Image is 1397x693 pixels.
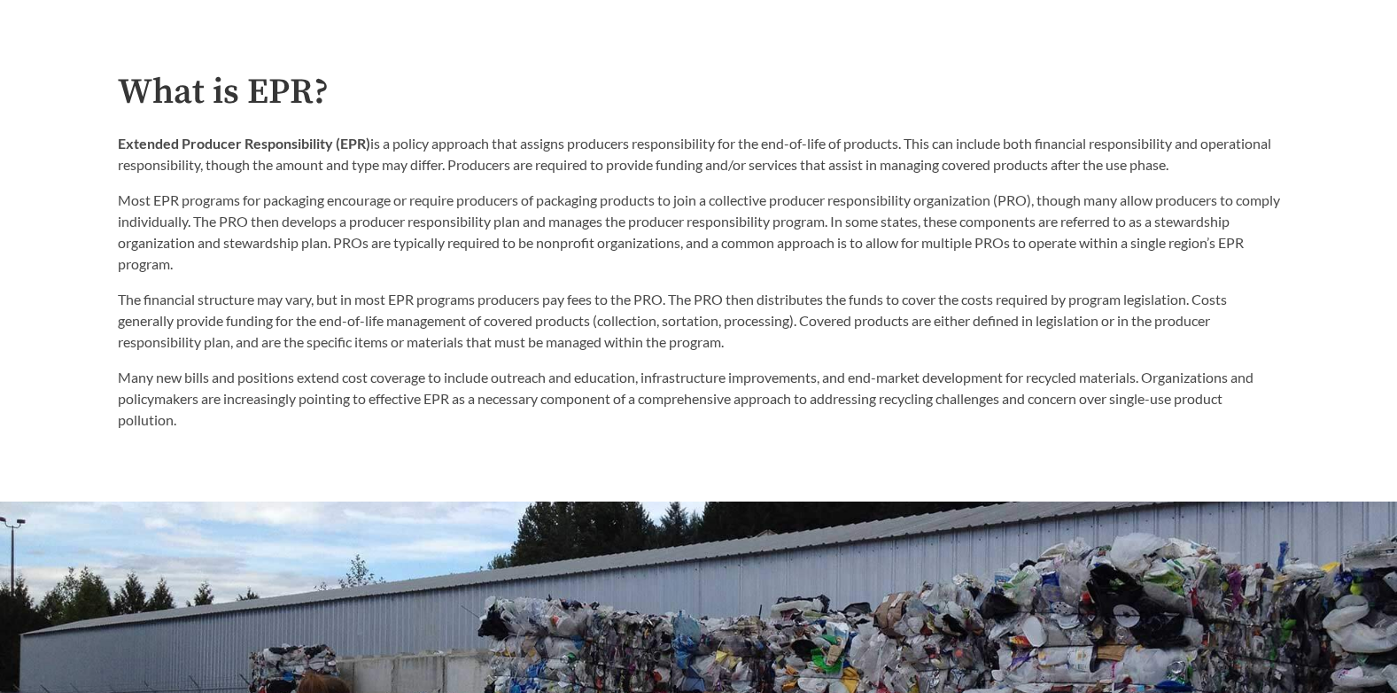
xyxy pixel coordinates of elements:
[118,135,370,152] strong: Extended Producer Responsibility (EPR)
[118,190,1280,275] p: Most EPR programs for packaging encourage or require producers of packaging products to join a co...
[118,289,1280,353] p: The financial structure may vary, but in most EPR programs producers pay fees to the PRO. The PRO...
[118,367,1280,431] p: Many new bills and positions extend cost coverage to include outreach and education, infrastructu...
[118,73,1280,113] h2: What is EPR?
[118,133,1280,175] p: is a policy approach that assigns producers responsibility for the end-of-life of products. This ...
